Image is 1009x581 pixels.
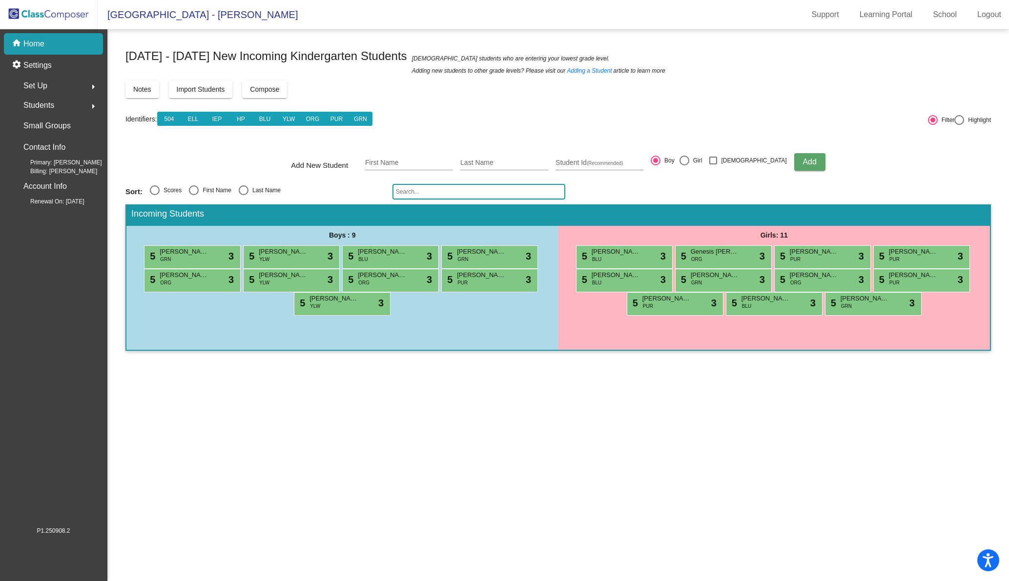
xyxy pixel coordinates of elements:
[177,85,225,93] span: Import Students
[23,60,52,71] p: Settings
[199,186,231,195] div: First Name
[567,66,612,76] a: Adding a Student
[938,116,955,124] div: Filter
[228,112,253,126] button: HP
[259,270,308,280] span: [PERSON_NAME]
[592,270,640,280] span: [PERSON_NAME]
[23,38,44,50] p: Home
[803,158,816,166] span: Add
[87,81,99,93] mat-icon: arrow_right
[592,247,640,257] span: [PERSON_NAME]
[958,272,963,287] span: 3
[660,156,675,165] div: Boy
[160,279,171,286] span: ORG
[579,251,587,261] span: 5
[427,272,432,287] span: 3
[711,296,717,310] span: 3
[526,249,531,263] span: 3
[445,274,453,285] span: 5
[964,116,991,124] div: Highlight
[457,279,468,286] span: PUR
[125,115,157,123] a: Identifiers:
[276,112,301,126] button: YLW
[259,279,269,286] span: YLW
[790,256,801,263] span: PUR
[592,279,601,286] span: BLU
[346,274,353,285] span: 5
[592,256,601,263] span: BLU
[228,249,234,263] span: 3
[691,279,702,286] span: GRN
[248,186,281,195] div: Last Name
[790,279,802,286] span: ORG
[247,274,254,285] span: 5
[859,272,864,287] span: 3
[741,294,790,303] span: [PERSON_NAME]
[794,153,825,171] button: Add
[157,112,182,126] button: 504
[828,298,836,308] span: 5
[365,159,453,167] input: First Name
[12,60,23,71] mat-icon: settings
[889,270,938,280] span: [PERSON_NAME]
[259,247,308,257] span: [PERSON_NAME] Case
[12,38,23,50] mat-icon: home
[125,187,143,196] span: Sort:
[969,7,1009,22] a: Logout
[790,247,839,257] span: [PERSON_NAME]
[660,272,666,287] span: 3
[841,294,889,303] span: [PERSON_NAME]
[348,112,372,126] button: GRN
[877,274,885,285] span: 5
[556,159,643,167] input: Student Id
[679,251,686,261] span: 5
[291,160,358,171] span: Add New Student
[125,185,385,198] mat-radio-group: Select an option
[457,256,468,263] span: GRN
[23,140,65,154] p: Contact Info
[778,251,785,261] span: 5
[98,7,298,22] span: [GEOGRAPHIC_DATA] - [PERSON_NAME]
[925,7,965,22] a: School
[412,54,610,63] span: [DEMOGRAPHIC_DATA] students who are entering your lowest grade level.
[643,302,653,310] span: PUR
[660,249,666,263] span: 3
[310,302,320,310] span: YLW
[412,66,665,76] span: Adding new students to other grade levels? Please visit our article to learn more
[810,296,816,310] span: 3
[300,112,325,126] button: ORG
[457,270,506,280] span: [PERSON_NAME]
[125,48,407,64] span: [DATE] - [DATE] New Incoming Kindergarten Students
[841,302,852,310] span: GRN
[23,119,71,133] p: Small Groups
[691,270,740,280] span: [PERSON_NAME]
[358,256,368,263] span: BLU
[889,256,900,263] span: PUR
[958,249,963,263] span: 3
[147,274,155,285] span: 5
[790,270,839,280] span: [PERSON_NAME]
[23,99,54,112] span: Students
[392,184,566,200] input: Search...
[297,298,305,308] span: 5
[252,112,277,126] button: BLU
[630,298,638,308] span: 5
[15,158,102,167] span: Primary: [PERSON_NAME]
[147,251,155,261] span: 5
[181,112,206,126] button: ELL
[126,226,558,245] div: Boys : 9
[679,274,686,285] span: 5
[346,251,353,261] span: 5
[160,186,182,195] div: Scores
[160,247,208,257] span: [PERSON_NAME]
[460,159,548,167] input: Last Name
[889,279,900,286] span: PUR
[859,249,864,263] span: 3
[457,247,506,257] span: [PERSON_NAME]
[23,180,67,193] p: Account Info
[169,80,233,98] button: Import Students
[358,279,370,286] span: ORG
[691,247,740,257] span: Genesis [PERSON_NAME]
[133,85,151,93] span: Notes
[889,247,938,257] span: [PERSON_NAME]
